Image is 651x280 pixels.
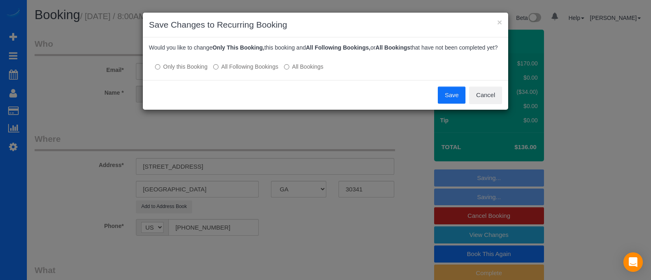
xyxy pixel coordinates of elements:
button: Save [438,87,465,104]
label: All bookings that have not been completed yet will be changed. [284,63,323,71]
b: All Following Bookings, [306,44,371,51]
input: Only this Booking [155,64,160,69]
h3: Save Changes to Recurring Booking [149,19,502,31]
b: All Bookings [376,44,411,51]
label: This and all the bookings after it will be changed. [213,63,278,71]
div: Open Intercom Messenger [623,252,643,272]
button: × [497,18,502,26]
button: Cancel [469,87,502,104]
label: All other bookings in the series will remain the same. [155,63,208,71]
p: Would you like to change this booking and or that have not been completed yet? [149,43,502,52]
input: All Following Bookings [213,64,218,69]
b: Only This Booking, [212,44,264,51]
input: All Bookings [284,64,289,69]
